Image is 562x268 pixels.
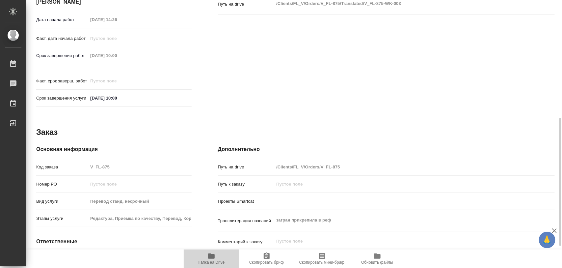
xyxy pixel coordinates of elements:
[88,196,191,206] input: Пустое поле
[218,181,274,188] p: Путь к заказу
[198,260,225,265] span: Папка на Drive
[36,35,88,42] p: Факт. дата начала работ
[218,239,274,245] p: Комментарий к заказу
[184,250,239,268] button: Папка на Drive
[274,162,526,172] input: Пустое поле
[88,51,146,60] input: Пустое поле
[218,1,274,8] p: Путь на drive
[350,250,405,268] button: Обновить файлы
[88,76,146,86] input: Пустое поле
[36,78,88,84] p: Факт. срок заверш. работ
[239,250,294,268] button: Скопировать бриф
[88,93,146,103] input: ✎ Введи что-нибудь
[218,198,274,205] p: Проекты Smartcat
[36,145,192,153] h4: Основная информация
[88,15,146,24] input: Пустое поле
[36,52,88,59] p: Срок завершения работ
[218,218,274,224] p: Транслитерация названий
[249,260,284,265] span: Скопировать бриф
[294,250,350,268] button: Скопировать мини-бриф
[36,198,88,205] p: Вид услуги
[36,16,88,23] p: Дата начала работ
[36,215,88,222] p: Этапы услуги
[218,164,274,170] p: Путь на drive
[299,260,344,265] span: Скопировать мини-бриф
[539,232,555,248] button: 🙏
[274,215,526,226] textarea: загран прикрепила в реф
[88,179,191,189] input: Пустое поле
[36,181,88,188] p: Номер РО
[36,238,192,246] h4: Ответственные
[542,233,553,247] span: 🙏
[88,214,191,223] input: Пустое поле
[361,260,393,265] span: Обновить файлы
[88,162,191,172] input: Пустое поле
[88,34,146,43] input: Пустое поле
[274,179,526,189] input: Пустое поле
[218,145,555,153] h4: Дополнительно
[36,95,88,102] p: Срок завершения услуги
[36,164,88,170] p: Код заказа
[36,127,58,137] h2: Заказ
